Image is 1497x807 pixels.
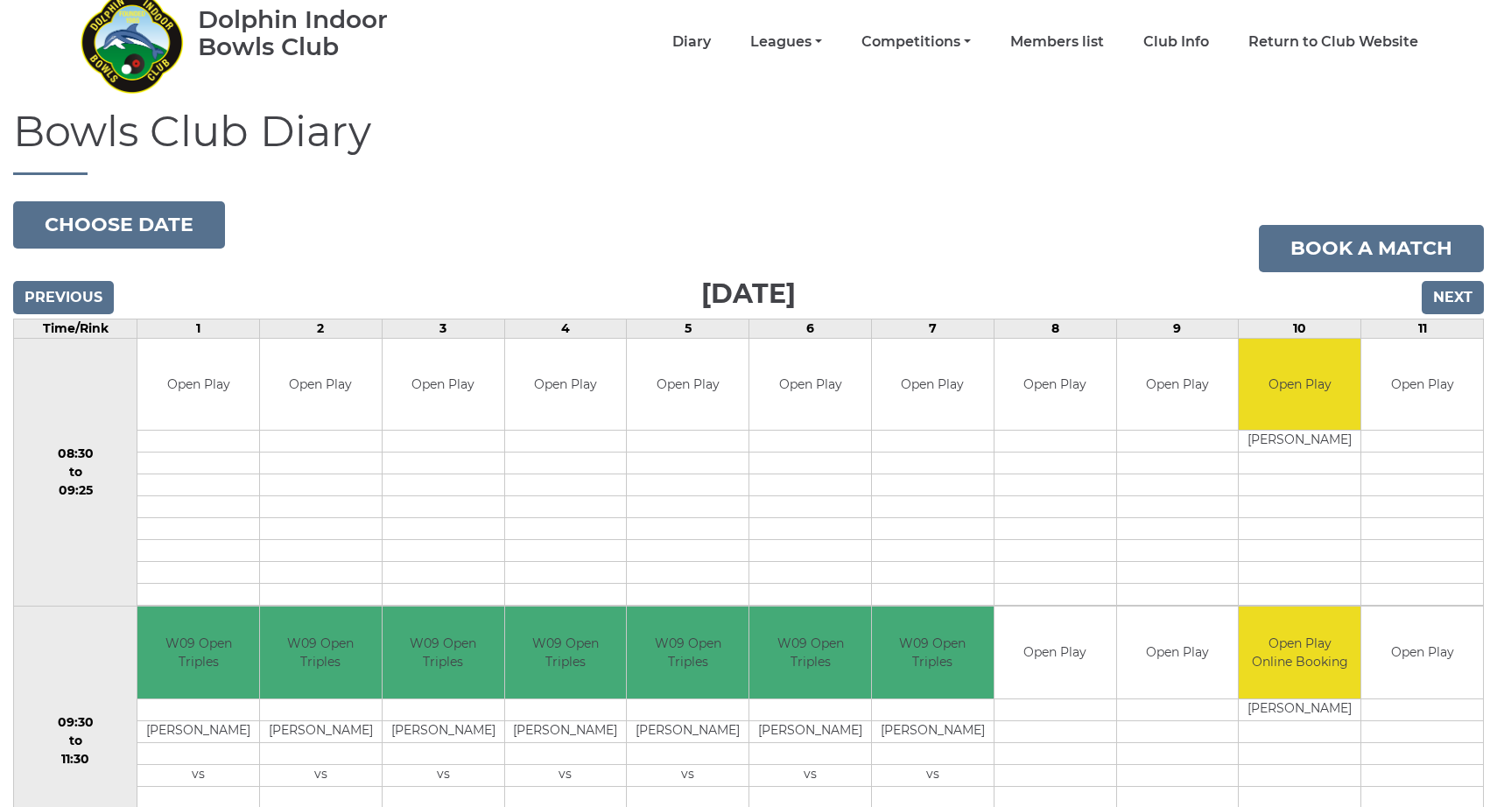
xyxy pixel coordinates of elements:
[505,720,627,742] td: [PERSON_NAME]
[1116,319,1239,338] td: 9
[1422,281,1484,314] input: Next
[861,32,971,52] a: Competitions
[504,319,627,338] td: 4
[1361,607,1483,698] td: Open Play
[198,6,444,60] div: Dolphin Indoor Bowls Club
[13,201,225,249] button: Choose date
[749,607,871,698] td: W09 Open Triples
[14,319,137,338] td: Time/Rink
[1239,698,1360,720] td: [PERSON_NAME]
[994,339,1116,431] td: Open Play
[137,720,259,742] td: [PERSON_NAME]
[872,764,994,786] td: vs
[627,339,748,431] td: Open Play
[1361,339,1483,431] td: Open Play
[627,764,748,786] td: vs
[137,607,259,698] td: W09 Open Triples
[1239,607,1360,698] td: Open Play Online Booking
[259,319,382,338] td: 2
[137,764,259,786] td: vs
[1010,32,1104,52] a: Members list
[1143,32,1209,52] a: Club Info
[749,720,871,742] td: [PERSON_NAME]
[750,32,822,52] a: Leagues
[871,319,994,338] td: 7
[1239,319,1361,338] td: 10
[383,764,504,786] td: vs
[505,607,627,698] td: W09 Open Triples
[505,339,627,431] td: Open Play
[13,109,1484,175] h1: Bowls Club Diary
[872,607,994,698] td: W09 Open Triples
[627,319,749,338] td: 5
[994,607,1116,698] td: Open Play
[672,32,711,52] a: Diary
[627,720,748,742] td: [PERSON_NAME]
[14,338,137,607] td: 08:30 to 09:25
[260,339,382,431] td: Open Play
[627,607,748,698] td: W09 Open Triples
[1239,339,1360,431] td: Open Play
[260,607,382,698] td: W09 Open Triples
[1361,319,1484,338] td: 11
[383,720,504,742] td: [PERSON_NAME]
[994,319,1116,338] td: 8
[383,339,504,431] td: Open Play
[13,281,114,314] input: Previous
[382,319,504,338] td: 3
[1259,225,1484,272] a: Book a match
[749,339,871,431] td: Open Play
[505,764,627,786] td: vs
[383,607,504,698] td: W09 Open Triples
[260,720,382,742] td: [PERSON_NAME]
[137,319,260,338] td: 1
[872,720,994,742] td: [PERSON_NAME]
[1248,32,1418,52] a: Return to Club Website
[1117,339,1239,431] td: Open Play
[1239,431,1360,453] td: [PERSON_NAME]
[872,339,994,431] td: Open Play
[260,764,382,786] td: vs
[749,319,872,338] td: 6
[749,764,871,786] td: vs
[137,339,259,431] td: Open Play
[1117,607,1239,698] td: Open Play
